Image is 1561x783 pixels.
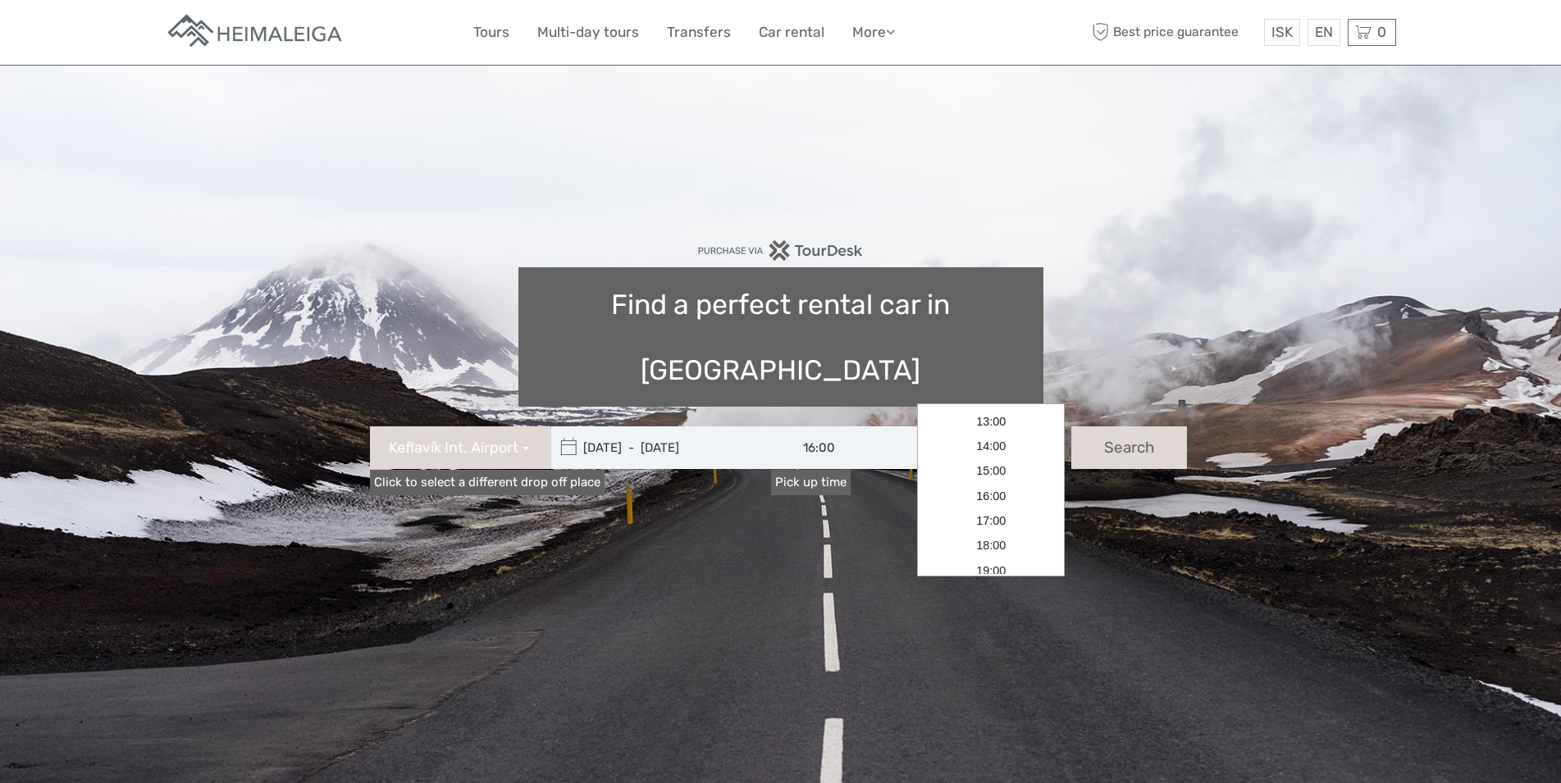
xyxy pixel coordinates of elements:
a: Car rental [759,20,824,44]
a: Multi-day tours [537,20,639,44]
button: Open LiveChat chat widget [189,25,208,45]
span: 0 [1375,24,1389,40]
a: 17:00 [920,508,1061,533]
a: 15:00 [920,459,1061,484]
a: 19:00 [920,558,1061,583]
h1: Find a perfect rental car in [GEOGRAPHIC_DATA] [518,267,1043,407]
div: EN [1308,19,1340,46]
a: 16:00 [920,484,1061,508]
span: Best price guarantee [1089,19,1260,46]
p: We're away right now. Please check back later! [23,29,185,42]
span: Keflavík Int. Airport [389,438,518,459]
a: Tours [473,20,509,44]
img: PurchaseViaTourDesk.png [697,240,864,261]
a: 18:00 [920,533,1061,558]
span: ISK [1271,24,1293,40]
input: Pick up and drop off date [551,426,773,469]
button: Search [1071,426,1187,469]
label: Pick up time [771,470,851,495]
a: 13:00 [920,409,1061,434]
input: Pick up time [771,426,919,469]
a: Transfers [667,20,731,44]
button: Keflavík Int. Airport [370,426,551,469]
a: 14:00 [920,434,1061,458]
a: Click to select a different drop off place [370,470,605,495]
img: Apartments in Reykjavik [166,12,346,52]
a: More [852,20,895,44]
